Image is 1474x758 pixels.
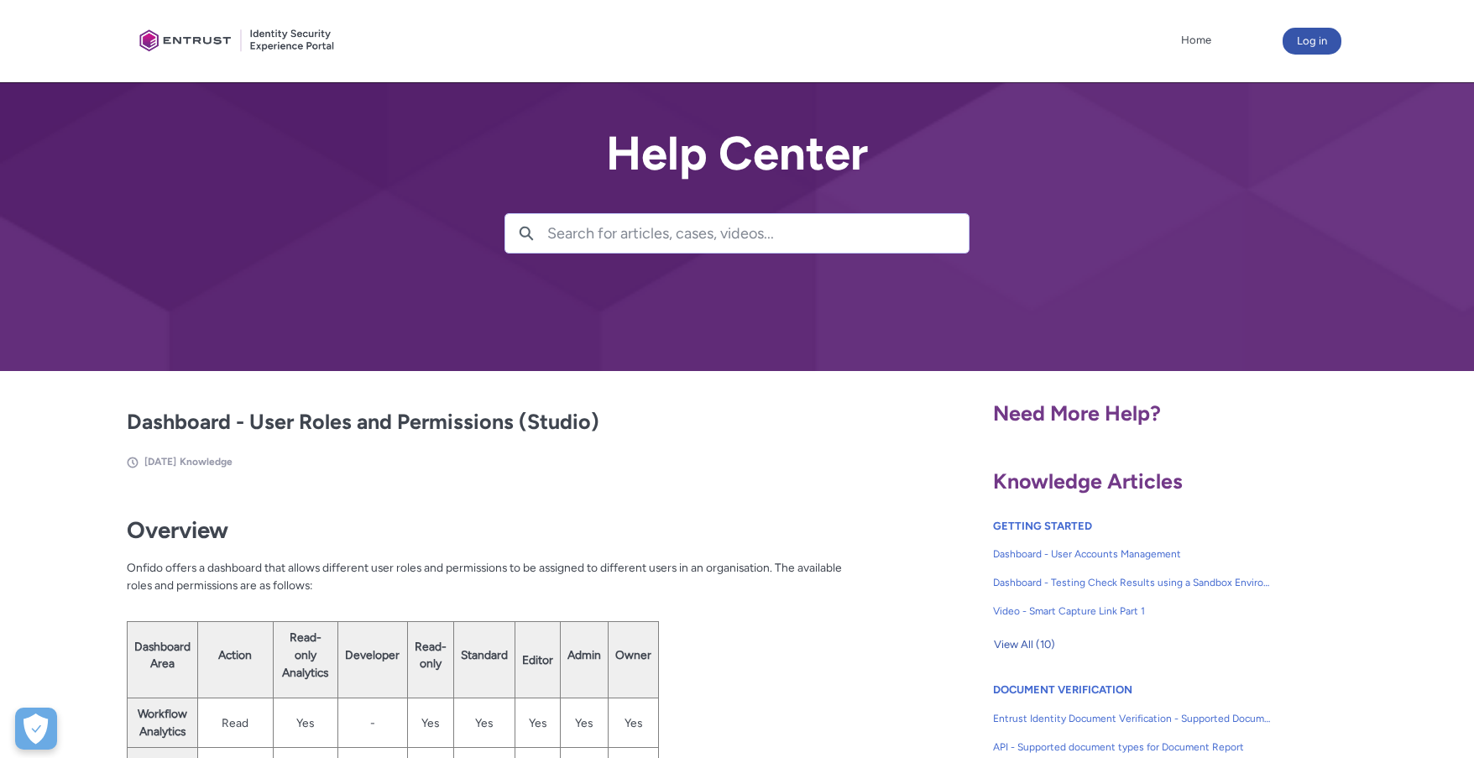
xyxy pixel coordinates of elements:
[993,568,1272,597] a: Dashboard - Testing Check Results using a Sandbox Environment
[127,406,856,438] h2: Dashboard - User Roles and Permissions (Studio)
[608,698,658,747] td: Yes
[522,653,553,667] strong: Editor
[138,707,187,738] strong: Workflow Analytics
[993,546,1272,562] span: Dashboard - User Accounts Management
[127,516,228,544] strong: Overview
[273,698,337,747] td: Yes
[127,559,856,611] p: Onfido offers a dashboard that allows different user roles and permissions to be assigned to diff...
[547,214,969,253] input: Search for articles, cases, videos...
[993,520,1092,532] a: GETTING STARTED
[415,640,447,671] strong: Read-only
[993,704,1272,733] a: Entrust Identity Document Verification - Supported Document type and size
[615,648,651,661] strong: Owner
[993,400,1161,426] span: Need More Help?
[15,708,57,750] div: Cookie Preferences
[453,698,515,747] td: Yes
[282,630,328,678] strong: Read-only Analytics
[345,648,400,661] strong: Developer
[993,597,1272,625] a: Video - Smart Capture Link Part 1
[197,698,273,747] td: Read
[504,128,970,180] h2: Help Center
[1177,28,1215,53] a: Home
[993,631,1056,658] button: View All (10)
[993,683,1132,696] a: DOCUMENT VERIFICATION
[144,456,176,468] span: [DATE]
[567,648,601,661] strong: Admin
[461,648,508,661] strong: Standard
[993,468,1183,494] span: Knowledge Articles
[218,648,252,661] strong: Action
[993,711,1272,726] span: Entrust Identity Document Verification - Supported Document type and size
[337,698,407,747] td: -
[993,540,1272,568] a: Dashboard - User Accounts Management
[994,632,1055,657] span: View All (10)
[15,708,57,750] button: Open Preferences
[180,454,233,469] li: Knowledge
[134,640,191,671] strong: Dashboard Area
[560,698,608,747] td: Yes
[407,698,453,747] td: Yes
[993,740,1272,755] span: API - Supported document types for Document Report
[515,698,560,747] td: Yes
[505,214,547,253] button: Search
[993,575,1272,590] span: Dashboard - Testing Check Results using a Sandbox Environment
[993,604,1272,619] span: Video - Smart Capture Link Part 1
[1283,28,1341,55] button: Log in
